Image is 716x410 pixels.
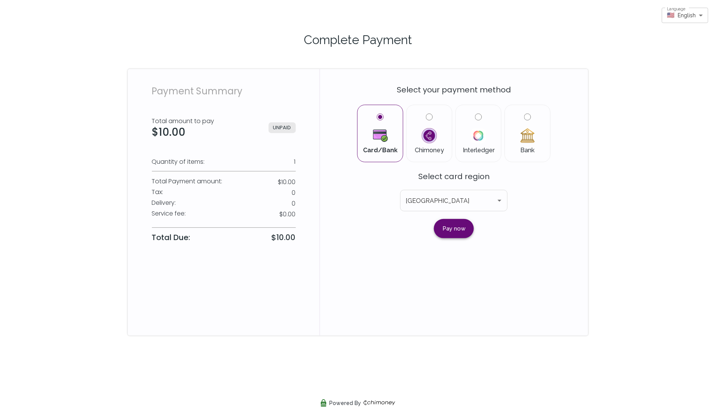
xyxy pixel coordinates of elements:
input: BankBank [524,114,531,120]
p: Select your payment method [339,84,569,96]
p: 0 [292,188,296,198]
h3: $10.00 [152,126,214,139]
p: Total Payment amount : [152,177,223,186]
input: ChimoneyChimoney [426,114,433,120]
label: Card/Bank [364,114,397,153]
p: Complete Payment [137,31,579,49]
div: 🇺🇸English [662,8,708,22]
img: Interledger [471,128,486,143]
span: UNPAID [269,122,296,133]
img: Chimoney [422,128,437,143]
p: 0 [292,199,296,208]
label: Bank [511,114,544,153]
label: Language [667,6,686,12]
input: Card/BankCard/Bank [377,114,384,120]
label: Chimoney [413,114,446,153]
p: Quantity of items: [152,157,205,166]
button: Pay now [434,219,474,238]
p: $10.00 [272,232,296,243]
p: Payment Summary [152,84,296,98]
label: Interledger [462,114,495,153]
p: Total amount to pay [152,117,214,126]
span: 🇺🇸 [667,12,675,19]
input: InterledgerInterledger [475,114,482,120]
p: $10.00 [278,178,296,187]
button: Open [494,195,505,206]
p: Select card region [400,171,508,182]
p: $0.00 [280,210,296,219]
p: Delivery : [152,198,176,207]
p: Service fee : [152,209,186,218]
img: Bank [520,128,535,143]
p: Tax : [152,188,163,197]
p: Total Due: [152,232,190,243]
p: 1 [294,157,296,166]
img: Card/Bank [373,128,388,143]
span: English [678,12,696,19]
